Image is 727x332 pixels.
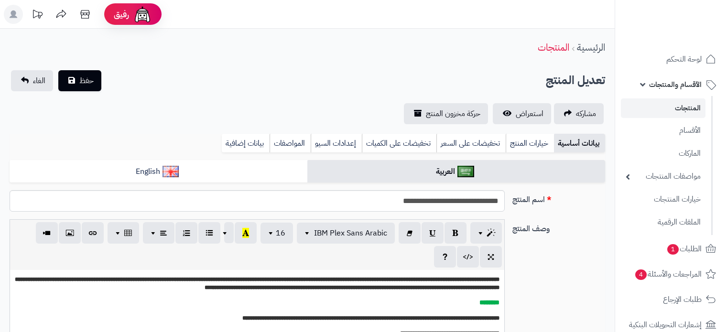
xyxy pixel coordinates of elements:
label: وصف المنتج [509,219,609,235]
span: IBM Plex Sans Arabic [314,227,387,239]
span: الطلبات [666,242,702,256]
span: إشعارات التحويلات البنكية [629,318,702,332]
span: 1 [667,244,679,255]
a: المراجعات والأسئلة4 [621,263,721,286]
span: الأقسام والمنتجات [649,78,702,91]
a: مواصفات المنتجات [621,166,705,187]
img: ai-face.png [133,5,152,24]
a: تحديثات المنصة [25,5,49,26]
a: مشاركه [554,103,604,124]
a: خيارات المنتجات [621,189,705,210]
span: استعراض [516,108,543,119]
a: المنتجات [538,40,569,54]
a: بيانات أساسية [554,134,605,153]
button: IBM Plex Sans Arabic [297,223,395,244]
a: استعراض [493,103,551,124]
img: العربية [457,166,474,177]
a: الغاء [11,70,53,91]
a: الماركات [621,143,705,164]
h2: تعديل المنتج [546,71,605,90]
a: الأقسام [621,120,705,141]
a: خيارات المنتج [506,134,554,153]
span: المراجعات والأسئلة [634,268,702,281]
a: العربية [307,160,605,183]
a: الطلبات1 [621,237,721,260]
a: بيانات إضافية [222,134,270,153]
span: طلبات الإرجاع [663,293,702,306]
span: حفظ [79,75,94,86]
span: حركة مخزون المنتج [426,108,480,119]
a: تخفيضات على الكميات [362,134,436,153]
a: المواصفات [270,134,311,153]
a: المنتجات [621,98,705,118]
span: مشاركه [576,108,596,119]
label: اسم المنتج [509,190,609,205]
a: طلبات الإرجاع [621,288,721,311]
a: حركة مخزون المنتج [404,103,488,124]
a: English [10,160,307,183]
span: 16 [276,227,285,239]
span: لوحة التحكم [666,53,702,66]
span: 4 [635,269,647,280]
a: تخفيضات على السعر [436,134,506,153]
img: English [163,166,179,177]
a: الرئيسية [577,40,605,54]
button: حفظ [58,70,101,91]
button: 16 [260,223,293,244]
a: لوحة التحكم [621,48,721,71]
a: الملفات الرقمية [621,212,705,233]
span: رفيق [114,9,129,20]
span: الغاء [33,75,45,86]
a: إعدادات السيو [311,134,362,153]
